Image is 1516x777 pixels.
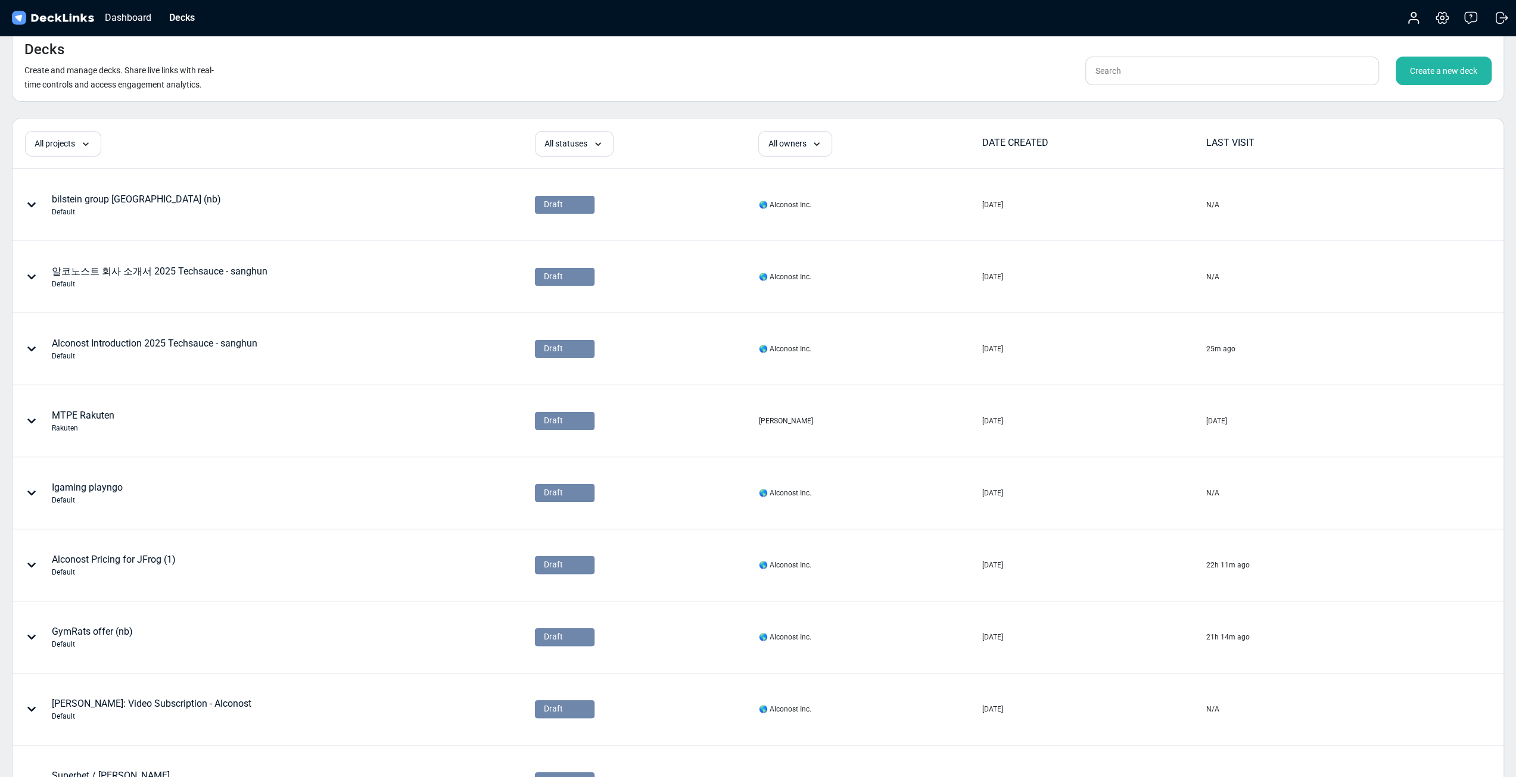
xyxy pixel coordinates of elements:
div: [DATE] [982,632,1003,642]
div: [DATE] [982,199,1003,210]
h4: Decks [24,41,64,58]
div: Default [52,495,123,505]
div: 🌎 Alconost Inc. [758,344,811,354]
div: [DATE] [982,560,1003,570]
div: [DATE] [1206,416,1227,426]
div: Alconost Introduction 2025 Techsauce - sanghun [52,336,257,361]
div: Default [52,279,267,289]
div: 🌎 Alconost Inc. [758,632,811,642]
span: Draft [544,703,563,715]
div: N/A [1206,488,1219,498]
div: Igaming playngo [52,480,123,505]
div: 🌎 Alconost Inc. [758,199,811,210]
span: Draft [544,342,563,355]
span: Draft [544,631,563,643]
div: Default [52,639,133,650]
div: Decks [163,10,201,25]
div: LAST VISIT [1206,136,1428,150]
div: [PERSON_NAME] [758,416,813,426]
div: Default [52,711,251,722]
div: N/A [1206,272,1219,282]
div: All owners [758,131,832,157]
div: 🌎 Alconost Inc. [758,560,811,570]
div: MTPE Rakuten [52,408,114,433]
input: Search [1085,57,1379,85]
span: Draft [544,270,563,283]
div: All statuses [535,131,614,157]
div: Default [52,567,176,578]
div: Default [52,351,257,361]
div: Dashboard [99,10,157,25]
div: All projects [25,131,101,157]
span: Draft [544,198,563,211]
div: 알코노스트 회사 소개서 2025 Techsauce - sanghun [52,264,267,289]
div: N/A [1206,199,1219,210]
div: 🌎 Alconost Inc. [758,488,811,498]
div: Default [52,207,221,217]
div: [DATE] [982,416,1003,426]
div: 🌎 Alconost Inc. [758,272,811,282]
div: Alconost Pricing for JFrog (1) [52,553,176,578]
div: Create a new deck [1396,57,1492,85]
img: DeckLinks [10,10,96,27]
div: [DATE] [982,704,1003,714]
div: [DATE] [982,344,1003,354]
div: 22h 11m ago [1206,560,1249,570]
span: Draft [544,486,563,499]
div: [PERSON_NAME]: Video Subscription - Alconost [52,697,251,722]
div: 🌎 Alconost Inc. [758,704,811,714]
span: Draft [544,558,563,571]
div: DATE CREATED [982,136,1204,150]
div: [DATE] [982,488,1003,498]
div: bilstein group [GEOGRAPHIC_DATA] (nb) [52,192,221,217]
div: 21h 14m ago [1206,632,1249,642]
div: GymRats offer (nb) [52,625,133,650]
small: Create and manage decks. Share live links with real-time controls and access engagement analytics. [24,65,214,89]
div: 25m ago [1206,344,1235,354]
div: N/A [1206,704,1219,714]
span: Draft [544,414,563,427]
div: [DATE] [982,272,1003,282]
div: Rakuten [52,423,114,433]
